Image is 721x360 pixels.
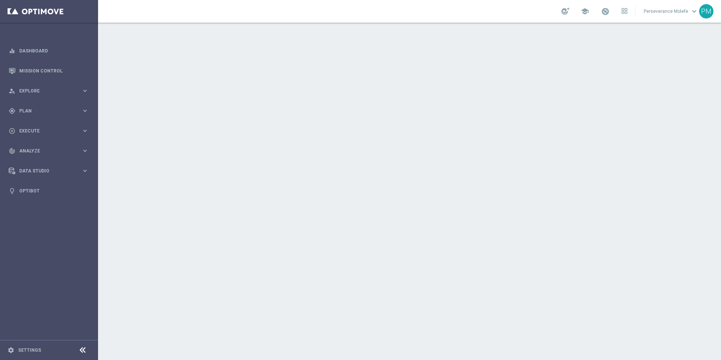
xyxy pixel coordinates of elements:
[9,61,89,81] div: Mission Control
[19,169,81,173] span: Data Studio
[19,149,81,153] span: Analyze
[19,109,81,113] span: Plan
[643,6,699,17] a: Perseverance Molefekeyboard_arrow_down
[9,168,81,174] div: Data Studio
[9,88,15,94] i: person_search
[19,89,81,93] span: Explore
[690,7,698,15] span: keyboard_arrow_down
[9,181,89,201] div: Optibot
[8,168,89,174] button: Data Studio keyboard_arrow_right
[581,7,589,15] span: school
[8,68,89,74] button: Mission Control
[699,4,713,18] div: PM
[18,348,41,352] a: Settings
[8,347,14,354] i: settings
[9,48,15,54] i: equalizer
[9,128,81,134] div: Execute
[81,87,89,94] i: keyboard_arrow_right
[19,41,89,61] a: Dashboard
[81,167,89,174] i: keyboard_arrow_right
[8,188,89,194] button: lightbulb Optibot
[8,128,89,134] button: play_circle_outline Execute keyboard_arrow_right
[9,88,81,94] div: Explore
[9,41,89,61] div: Dashboard
[9,148,81,154] div: Analyze
[19,129,81,133] span: Execute
[9,108,15,114] i: gps_fixed
[81,107,89,114] i: keyboard_arrow_right
[19,61,89,81] a: Mission Control
[81,147,89,154] i: keyboard_arrow_right
[9,188,15,194] i: lightbulb
[19,181,89,201] a: Optibot
[81,127,89,134] i: keyboard_arrow_right
[9,128,15,134] i: play_circle_outline
[9,148,15,154] i: track_changes
[8,88,89,94] button: person_search Explore keyboard_arrow_right
[8,148,89,154] button: track_changes Analyze keyboard_arrow_right
[9,108,81,114] div: Plan
[8,48,89,54] button: equalizer Dashboard
[8,108,89,114] button: gps_fixed Plan keyboard_arrow_right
